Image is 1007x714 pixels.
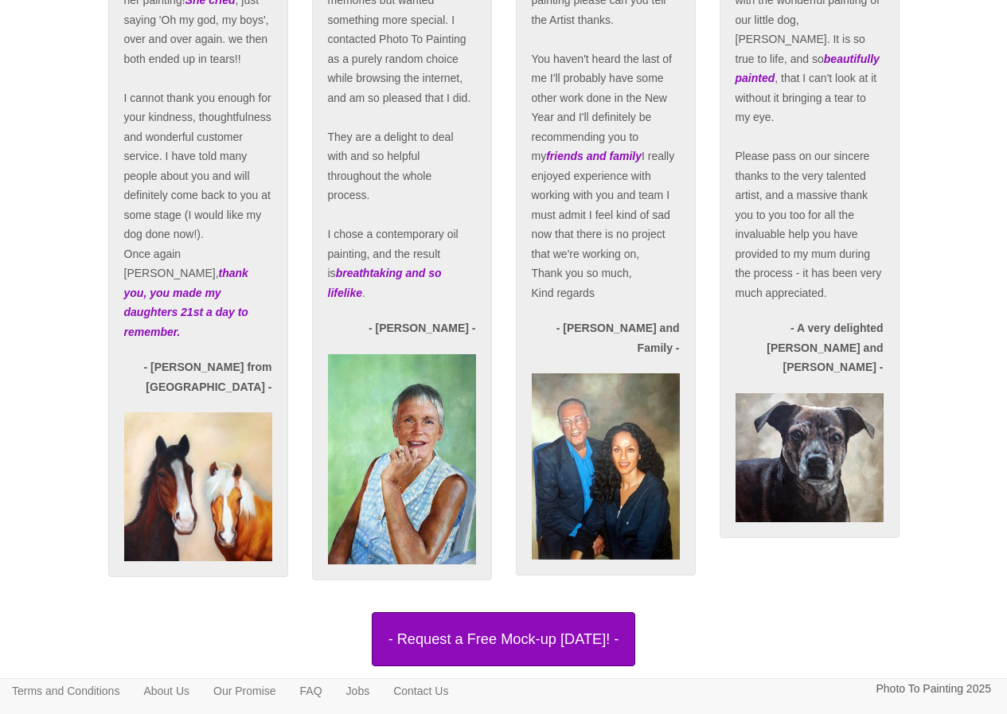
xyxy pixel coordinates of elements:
[372,612,636,666] button: - Request a Free Mock-up [DATE]! -
[736,53,880,85] em: beautifully painted
[124,267,248,338] em: thank you, you made my daughters 21st a day to remember.
[328,267,442,299] em: breathtaking and so lifelike
[124,412,272,561] img: Oil painting of 2 horses
[96,612,911,666] a: - Request a Free Mock-up [DATE]! -
[328,354,476,564] img: Portrait Painting
[876,679,991,699] p: Photo To Painting 2025
[369,322,476,334] strong: - [PERSON_NAME] -
[736,393,884,523] img: Oil painting of a dog
[532,373,680,559] img: Oil painting of 2 horses
[736,150,882,299] span: Please pass on our sincere thanks to the very talented artist, and a massive thank you to you too...
[381,679,460,703] a: Contact Us
[334,679,382,703] a: Jobs
[767,322,883,373] strong: - A very delighted [PERSON_NAME] and [PERSON_NAME] -
[546,150,642,162] em: friends and family
[131,679,201,703] a: About Us
[143,361,271,393] strong: - [PERSON_NAME] from [GEOGRAPHIC_DATA] -
[201,679,288,703] a: Our Promise
[288,679,334,703] a: FAQ
[532,53,675,260] span: You haven't heard the last of me I'll probably have some other work done in the New Year and I'll...
[556,322,680,354] strong: - [PERSON_NAME] and Family -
